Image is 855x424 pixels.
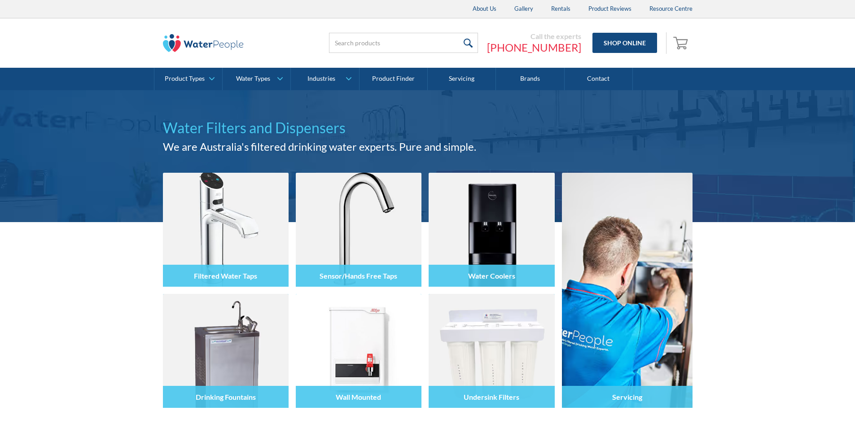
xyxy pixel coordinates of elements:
a: Product Finder [360,68,428,90]
h4: Undersink Filters [464,393,519,401]
div: Industries [307,75,335,83]
img: shopping cart [673,35,690,50]
a: Brands [496,68,564,90]
div: Call the experts [487,32,581,41]
a: Water Types [223,68,290,90]
a: Product Types [154,68,222,90]
img: The Water People [163,34,244,52]
a: Industries [291,68,359,90]
img: Wall Mounted [296,294,421,408]
img: Drinking Fountains [163,294,289,408]
h4: Servicing [612,393,642,401]
div: Product Types [165,75,205,83]
h4: Water Coolers [468,271,515,280]
a: [PHONE_NUMBER] [487,41,581,54]
a: Contact [565,68,633,90]
h4: Sensor/Hands Free Taps [320,271,397,280]
div: Water Types [236,75,270,83]
img: Water Coolers [429,173,554,287]
h4: Wall Mounted [336,393,381,401]
h4: Filtered Water Taps [194,271,257,280]
img: Filtered Water Taps [163,173,289,287]
a: Servicing [428,68,496,90]
a: Open empty cart [671,32,693,54]
img: Undersink Filters [429,294,554,408]
img: Sensor/Hands Free Taps [296,173,421,287]
a: Shop Online [592,33,657,53]
input: Search products [329,33,478,53]
h4: Drinking Fountains [196,393,256,401]
a: Servicing [562,173,693,408]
